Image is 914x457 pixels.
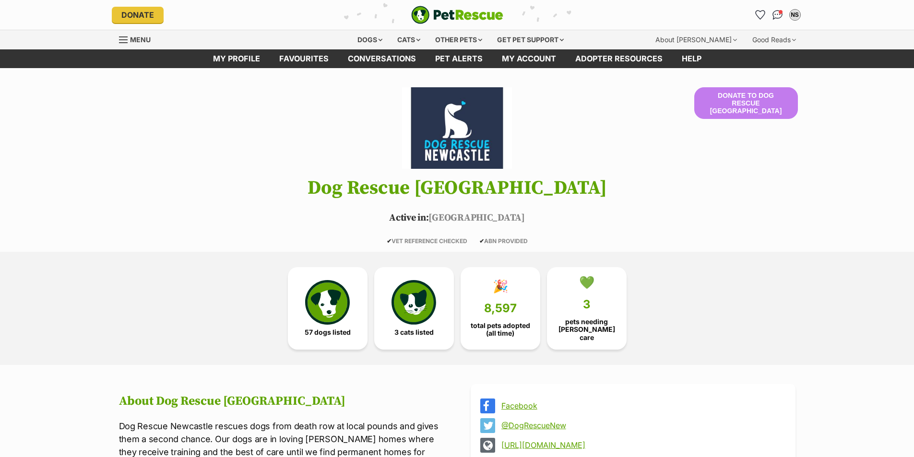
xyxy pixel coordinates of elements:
button: Donate to Dog Rescue [GEOGRAPHIC_DATA] [694,87,798,119]
span: VET REFERENCE CHECKED [387,237,467,245]
span: 57 dogs listed [305,328,351,336]
button: My account [787,7,803,23]
p: [GEOGRAPHIC_DATA] [105,211,810,225]
img: Dog Rescue Newcastle [402,87,511,169]
img: petrescue-icon-eee76f85a60ef55c4a1927667547b313a7c0e82042636edf73dce9c88f694885.svg [305,280,349,324]
span: Active in: [389,212,428,224]
div: Get pet support [490,30,570,49]
a: Help [672,49,711,68]
a: Adopter resources [566,49,672,68]
div: Dogs [351,30,389,49]
a: My account [492,49,566,68]
div: Good Reads [746,30,803,49]
div: 🎉 [493,279,508,293]
ul: Account quick links [753,7,803,23]
span: ABN PROVIDED [479,237,528,245]
span: 3 [583,298,591,311]
div: NS [790,10,800,20]
a: 3 cats listed [374,267,454,350]
h2: About Dog Rescue [GEOGRAPHIC_DATA] [119,394,444,409]
span: total pets adopted (all time) [469,322,532,337]
a: conversations [338,49,426,68]
span: 8,597 [484,302,517,315]
span: Menu [130,35,151,44]
a: PetRescue [411,6,503,24]
img: chat-41dd97257d64d25036548639549fe6c8038ab92f7586957e7f3b1b290dea8141.svg [772,10,783,20]
a: 💚 3 pets needing [PERSON_NAME] care [547,267,627,350]
a: [URL][DOMAIN_NAME] [501,441,782,449]
h1: Dog Rescue [GEOGRAPHIC_DATA] [105,177,810,199]
a: Conversations [770,7,785,23]
img: logo-e224e6f780fb5917bec1dbf3a21bbac754714ae5b6737aabdf751b685950b380.svg [411,6,503,24]
icon: ✔ [479,237,484,245]
div: Cats [391,30,427,49]
span: 3 cats listed [394,328,434,336]
a: My profile [203,49,270,68]
a: Favourites [753,7,768,23]
img: cat-icon-068c71abf8fe30c970a85cd354bc8e23425d12f6e8612795f06af48be43a487a.svg [392,280,436,324]
a: 57 dogs listed [288,267,368,350]
span: pets needing [PERSON_NAME] care [555,318,618,341]
a: Favourites [270,49,338,68]
a: Menu [119,30,157,47]
div: About [PERSON_NAME] [649,30,744,49]
a: Donate [112,7,164,23]
a: 🎉 8,597 total pets adopted (all time) [461,267,540,350]
icon: ✔ [387,237,392,245]
div: Other pets [428,30,489,49]
a: Pet alerts [426,49,492,68]
div: 💚 [579,275,594,290]
a: @DogRescueNew [501,421,782,430]
a: Facebook [501,401,782,410]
